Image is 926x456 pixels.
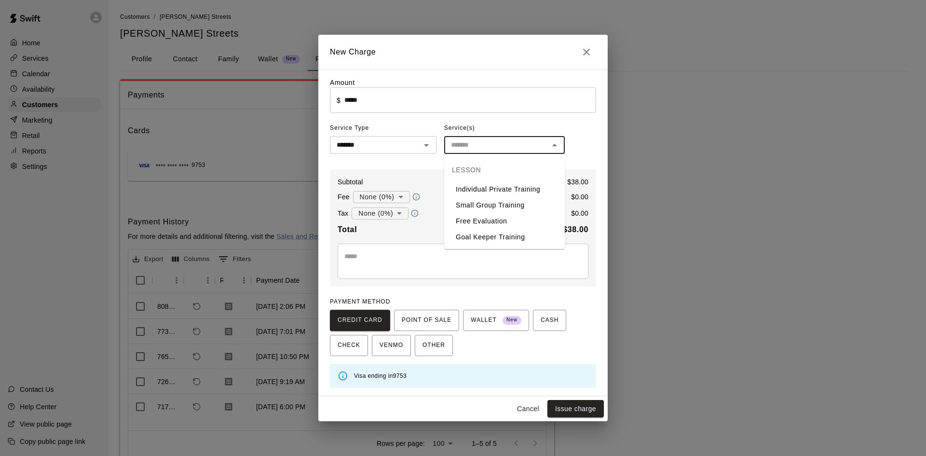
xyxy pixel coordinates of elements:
[394,310,459,331] button: POINT OF SALE
[563,225,588,234] b: $ 38.00
[444,229,565,245] li: Goal Keeper Training
[338,225,357,234] b: Total
[571,192,588,202] p: $ 0.00
[338,208,348,218] p: Tax
[352,205,409,222] div: None (0%)
[402,313,451,328] span: POINT OF SALE
[380,338,403,353] span: VENMO
[338,313,382,328] span: CREDIT CARD
[337,96,340,105] p: $
[330,310,390,331] button: CREDIT CARD
[547,400,604,418] button: Issue charge
[372,335,411,356] button: VENMO
[533,310,566,331] button: CASH
[463,310,529,331] button: WALLET New
[318,35,608,69] h2: New Charge
[548,138,561,152] button: Close
[330,298,390,305] span: PAYMENT METHOD
[338,192,350,202] p: Fee
[330,79,355,86] label: Amount
[330,121,436,136] span: Service Type
[415,335,453,356] button: OTHER
[353,188,410,206] div: None (0%)
[338,177,363,187] p: Subtotal
[354,373,407,379] span: Visa ending in 9753
[513,400,544,418] button: Cancel
[444,213,565,229] li: Free Evaluation
[577,42,596,62] button: Close
[503,314,521,327] span: New
[541,313,558,328] span: CASH
[330,335,368,356] button: CHECK
[571,208,588,218] p: $ 0.00
[338,338,360,353] span: CHECK
[444,197,565,213] li: Small Group Training
[444,158,565,181] div: LESSON
[422,338,445,353] span: OTHER
[420,138,433,152] button: Open
[471,313,521,328] span: WALLET
[567,177,588,187] p: $ 38.00
[444,181,565,197] li: Individual Private Training
[444,121,475,136] span: Service(s)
